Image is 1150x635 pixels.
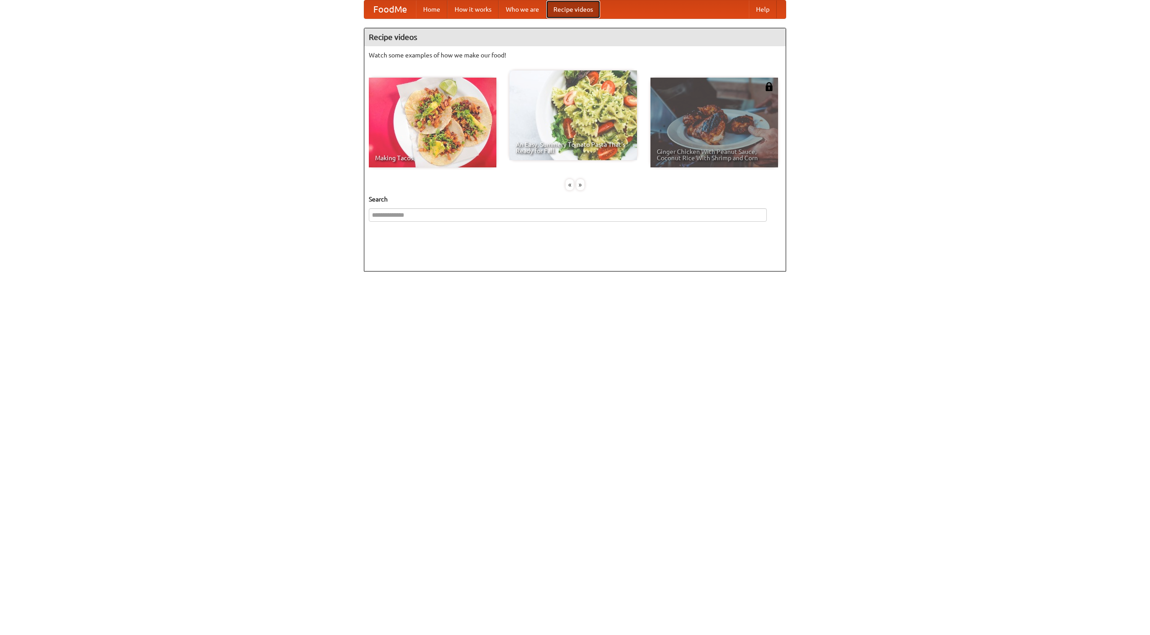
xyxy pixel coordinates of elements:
a: FoodMe [364,0,416,18]
div: « [566,179,574,190]
a: Help [749,0,777,18]
a: Recipe videos [546,0,600,18]
h5: Search [369,195,781,204]
a: How it works [447,0,499,18]
a: Home [416,0,447,18]
p: Watch some examples of how we make our food! [369,51,781,60]
h4: Recipe videos [364,28,786,46]
a: An Easy, Summery Tomato Pasta That's Ready for Fall [509,70,637,160]
a: Making Tacos [369,78,496,167]
div: » [576,179,584,190]
img: 483408.png [765,82,774,91]
span: An Easy, Summery Tomato Pasta That's Ready for Fall [516,141,631,154]
a: Who we are [499,0,546,18]
span: Making Tacos [375,155,490,161]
